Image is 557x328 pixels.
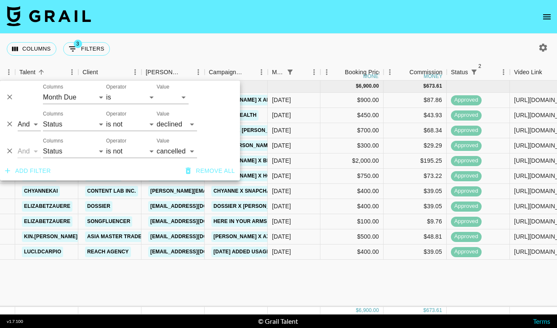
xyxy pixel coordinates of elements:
[192,66,205,78] button: Menu
[148,247,243,257] a: [EMAIL_ADDRESS][DOMAIN_NAME]
[43,110,63,118] label: Columns
[272,126,291,134] div: Mar '25
[468,66,480,78] div: 2 active filters
[384,184,447,199] div: $39.05
[3,118,16,130] button: Delete
[18,118,41,131] select: Logic operator
[85,247,131,257] a: Reach Agency
[272,64,284,81] div: Month Due
[397,66,409,78] button: Sort
[345,64,382,81] div: Booking Price
[384,138,447,153] div: $29.29
[476,62,484,70] span: 2
[7,42,56,56] button: Select columns
[272,111,291,119] div: Mar '25
[85,201,112,212] a: Dossier
[451,157,482,165] span: approved
[384,245,447,260] div: $39.05
[424,74,442,79] div: money
[320,138,384,153] div: $300.00
[296,66,308,78] button: Sort
[320,108,384,123] div: $450.00
[180,66,192,78] button: Sort
[384,199,447,214] div: $39.05
[272,232,291,241] div: Mar '25
[320,199,384,214] div: $400.00
[451,111,482,119] span: approved
[320,245,384,260] div: $400.00
[451,126,482,134] span: approved
[209,64,243,81] div: Campaign (Type)
[538,8,555,25] button: open drawer
[85,186,138,196] a: Content Lab Inc.
[451,142,482,150] span: approved
[272,172,291,180] div: Mar '25
[468,66,480,78] button: Show filters
[384,93,447,108] div: $87.86
[146,64,180,81] div: [PERSON_NAME]
[542,66,554,78] button: Sort
[320,229,384,245] div: $500.00
[19,64,35,81] div: Talent
[424,83,426,90] div: $
[7,319,23,324] div: v 1.7.100
[22,201,72,212] a: elizabetzauere
[211,156,299,166] a: [PERSON_NAME] x BetterHelp
[2,163,54,179] button: Add filter
[211,140,320,151] a: Ava x [PERSON_NAME] [PERSON_NAME]
[284,66,296,78] button: Show filters
[272,217,291,226] div: Mar '25
[157,110,169,118] label: Value
[451,202,482,210] span: approved
[66,66,78,78] button: Menu
[514,64,542,81] div: Video Link
[43,83,63,91] label: Columns
[451,218,482,226] span: approved
[356,83,359,90] div: $
[320,169,384,184] div: $750.00
[157,83,169,91] label: Value
[211,231,282,242] a: [PERSON_NAME] x Axis-Y
[7,6,91,26] img: Grail Talent
[359,307,379,314] div: 6,900.00
[83,64,98,81] div: Client
[320,93,384,108] div: $900.00
[447,64,510,81] div: Status
[384,123,447,138] div: $68.34
[148,216,243,227] a: [EMAIL_ADDRESS][DOMAIN_NAME]
[255,66,268,78] button: Menu
[258,317,298,325] div: © Grail Talent
[157,137,169,145] label: Value
[85,216,132,227] a: Songfluencer
[205,64,268,81] div: Campaign (Type)
[272,247,291,256] div: Mar '25
[320,123,384,138] div: $700.00
[148,231,243,242] a: [EMAIL_ADDRESS][DOMAIN_NAME]
[78,64,141,81] div: Client
[320,214,384,229] div: $100.00
[451,187,482,195] span: approved
[424,307,426,314] div: $
[451,64,468,81] div: Status
[106,110,126,118] label: Operator
[272,141,291,150] div: Mar '25
[320,184,384,199] div: $400.00
[129,66,141,78] button: Menu
[182,163,238,179] button: Remove all
[480,66,492,78] button: Sort
[3,145,16,157] button: Delete
[497,66,510,78] button: Menu
[211,171,297,181] a: [PERSON_NAME] x Honeylove
[426,307,442,314] div: 673.61
[243,66,255,78] button: Sort
[384,66,396,78] button: Menu
[384,214,447,229] div: $9.76
[148,201,243,212] a: [EMAIL_ADDRESS][DOMAIN_NAME]
[15,64,78,81] div: Talent
[272,96,291,104] div: Mar '25
[451,172,482,180] span: approved
[211,216,317,227] a: Here In Your Arms - [PERSON_NAME]
[85,231,168,242] a: Asia Master Trade Co., Ltd.
[451,96,482,104] span: approved
[22,247,63,257] a: luci.dcarpio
